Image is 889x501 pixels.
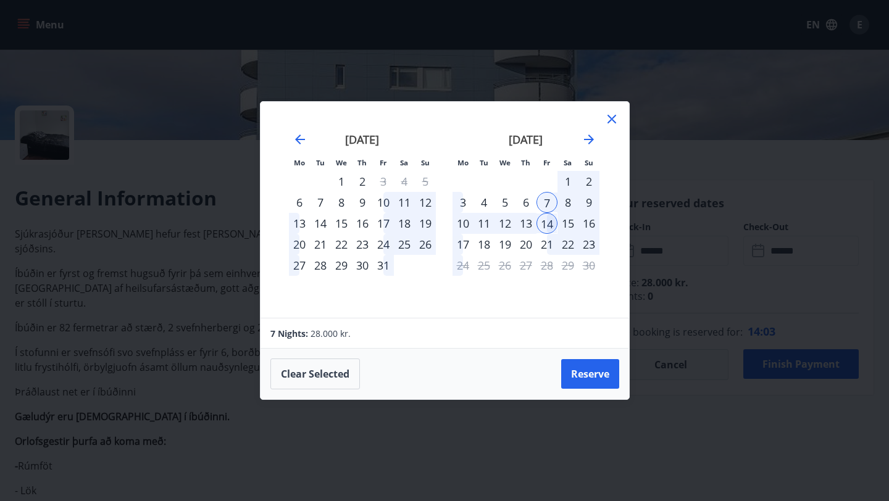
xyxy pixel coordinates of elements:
[310,234,331,255] div: 21
[289,192,310,213] div: Only check in available
[515,192,536,213] td: Choose Thursday, November 6, 2025 as your check-in date. It’s available.
[394,192,415,213] div: 11
[415,234,436,255] div: 26
[289,213,310,234] td: Choose Monday, October 13, 2025 as your check-in date. It’s available.
[453,192,474,213] div: 3
[557,234,578,255] td: Choose Saturday, November 22, 2025 as your check-in date. It’s available.
[331,213,352,234] div: 15
[578,213,599,234] td: Choose Sunday, November 16, 2025 as your check-in date. It’s available.
[453,234,474,255] td: Choose Monday, November 17, 2025 as your check-in date. It’s available.
[373,234,394,255] td: Choose Friday, October 24, 2025 as your check-in date. It’s available.
[536,192,557,213] div: 7
[557,192,578,213] div: 8
[578,255,599,276] td: Not available. Sunday, November 30, 2025
[310,192,331,213] td: Choose Tuesday, October 7, 2025 as your check-in date. It’s available.
[331,234,352,255] td: Choose Wednesday, October 22, 2025 as your check-in date. It’s available.
[352,171,373,192] div: 2
[557,255,578,276] td: Not available. Saturday, November 29, 2025
[310,234,331,255] td: Choose Tuesday, October 21, 2025 as your check-in date. It’s available.
[536,213,557,234] div: 14
[415,213,436,234] div: 19
[331,255,352,276] div: 29
[415,192,436,213] div: 12
[352,171,373,192] td: Choose Thursday, October 2, 2025 as your check-in date. It’s available.
[289,234,310,255] td: Choose Monday, October 20, 2025 as your check-in date. It’s available.
[270,328,308,339] span: 7 Nights:
[543,158,550,167] small: Fr
[474,234,495,255] td: Choose Tuesday, November 18, 2025 as your check-in date. It’s available.
[453,255,474,276] div: Only check out available
[289,234,310,255] div: 20
[457,158,469,167] small: Mo
[352,255,373,276] div: 30
[415,171,436,192] td: Not available. Sunday, October 5, 2025
[310,255,331,276] td: Choose Tuesday, October 28, 2025 as your check-in date. It’s available.
[578,234,599,255] div: 23
[394,171,415,192] td: Not available. Saturday, October 4, 2025
[474,234,495,255] div: 18
[495,234,515,255] td: Choose Wednesday, November 19, 2025 as your check-in date. It’s available.
[474,192,495,213] td: Choose Tuesday, November 4, 2025 as your check-in date. It’s available.
[331,213,352,234] td: Choose Wednesday, October 15, 2025 as your check-in date. It’s available.
[578,171,599,192] td: Choose Sunday, November 2, 2025 as your check-in date. It’s available.
[557,213,578,234] td: Choose Saturday, November 15, 2025 as your check-in date. It’s available.
[270,358,360,389] button: Clear selected
[557,234,578,255] div: 22
[509,132,543,147] strong: [DATE]
[515,192,536,213] div: 6
[310,192,331,213] div: 7
[495,255,515,276] td: Not available. Wednesday, November 26, 2025
[310,213,331,234] td: Choose Tuesday, October 14, 2025 as your check-in date. It’s available.
[453,255,474,276] td: Choose Monday, November 24, 2025 as your check-in date. It’s available.
[331,192,352,213] div: 8
[515,213,536,234] div: 13
[578,213,599,234] div: 16
[515,234,536,255] div: 20
[373,234,394,255] div: 24
[453,234,474,255] div: 17
[521,158,530,167] small: Th
[415,192,436,213] td: Choose Sunday, October 12, 2025 as your check-in date. It’s available.
[331,255,352,276] td: Choose Wednesday, October 29, 2025 as your check-in date. It’s available.
[394,213,415,234] div: 18
[394,234,415,255] div: 25
[352,234,373,255] div: 23
[557,171,578,192] td: Choose Saturday, November 1, 2025 as your check-in date. It’s available.
[289,255,310,276] td: Choose Monday, October 27, 2025 as your check-in date. It’s available.
[480,158,488,167] small: Tu
[453,213,474,234] td: Selected. Monday, November 10, 2025
[345,132,379,147] strong: [DATE]
[536,213,557,234] td: Selected as end date. Friday, November 14, 2025
[536,255,557,276] td: Not available. Friday, November 28, 2025
[421,158,430,167] small: Su
[373,213,394,234] td: Choose Friday, October 17, 2025 as your check-in date. It’s available.
[373,255,394,276] td: Choose Friday, October 31, 2025 as your check-in date. It’s available.
[495,234,515,255] div: 19
[415,234,436,255] td: Choose Sunday, October 26, 2025 as your check-in date. It’s available.
[331,171,352,192] div: 1
[415,213,436,234] td: Choose Sunday, October 19, 2025 as your check-in date. It’s available.
[585,158,593,167] small: Su
[495,213,515,234] td: Selected. Wednesday, November 12, 2025
[331,192,352,213] td: Choose Wednesday, October 8, 2025 as your check-in date. It’s available.
[352,192,373,213] div: 9
[564,158,572,167] small: Sa
[373,192,394,213] td: Choose Friday, October 10, 2025 as your check-in date. It’s available.
[557,213,578,234] div: 15
[536,234,557,255] td: Choose Friday, November 21, 2025 as your check-in date. It’s available.
[373,171,394,192] td: Choose Friday, October 3, 2025 as your check-in date. It’s available.
[515,213,536,234] td: Selected. Thursday, November 13, 2025
[380,158,386,167] small: Fr
[582,132,596,147] div: Move forward to switch to the next month.
[536,234,557,255] div: 21
[578,192,599,213] div: 9
[275,117,614,303] div: Calendar
[557,192,578,213] td: Selected. Saturday, November 8, 2025
[373,213,394,234] div: 17
[373,255,394,276] div: 31
[578,171,599,192] div: 2
[310,255,331,276] div: 28
[289,255,310,276] div: 27
[352,213,373,234] div: 16
[331,234,352,255] div: 22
